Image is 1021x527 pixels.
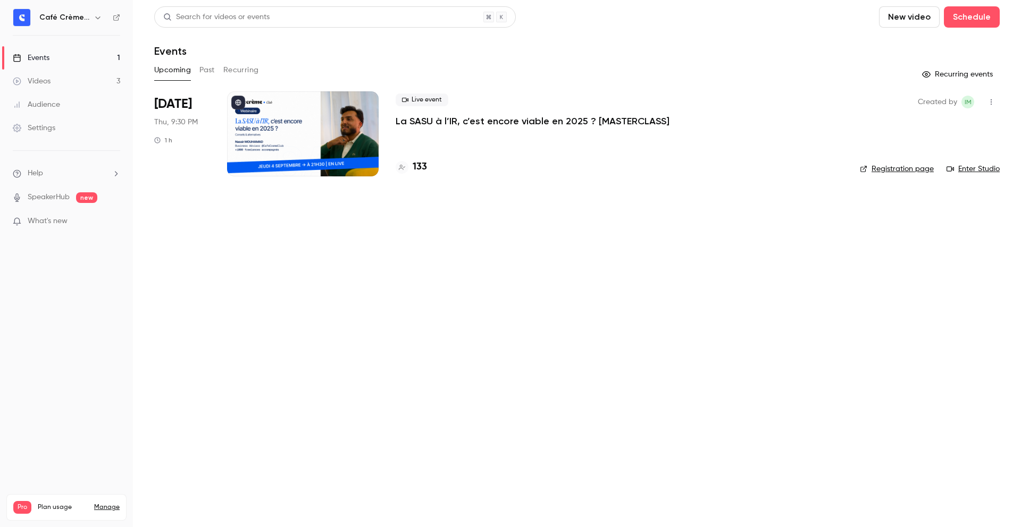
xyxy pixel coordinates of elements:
button: Schedule [944,6,1000,28]
div: Search for videos or events [163,12,270,23]
a: Enter Studio [947,164,1000,174]
a: Registration page [860,164,934,174]
li: help-dropdown-opener [13,168,120,179]
div: Audience [13,99,60,110]
span: Live event [396,93,448,106]
span: [DATE] [154,96,192,113]
button: Recurring [223,62,259,79]
span: IM [965,96,972,108]
a: 133 [396,160,427,174]
span: What's new [28,216,68,227]
div: 1 h [154,136,172,144]
a: La SASU à l’IR, c’est encore viable en 2025 ? [MASTERCLASS] [396,115,669,127]
button: New video [879,6,940,28]
h1: Events [154,45,187,57]
button: Upcoming [154,62,191,79]
button: Past [199,62,215,79]
h6: Café Crème Club [39,12,89,23]
span: Created by [918,96,957,108]
span: Help [28,168,43,179]
span: new [76,192,97,203]
span: Pro [13,501,31,514]
span: Thu, 9:30 PM [154,117,198,127]
div: Events [13,53,49,63]
button: Recurring events [917,66,1000,83]
a: Manage [94,503,120,512]
span: Ihsan MOHAMAD [961,96,974,108]
div: Sep 4 Thu, 9:30 PM (Europe/Paris) [154,91,210,176]
img: Café Crème Club [13,9,30,26]
a: SpeakerHub [28,192,70,203]
span: Plan usage [38,503,88,512]
div: Settings [13,123,55,133]
div: Videos [13,76,51,87]
h4: 133 [413,160,427,174]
